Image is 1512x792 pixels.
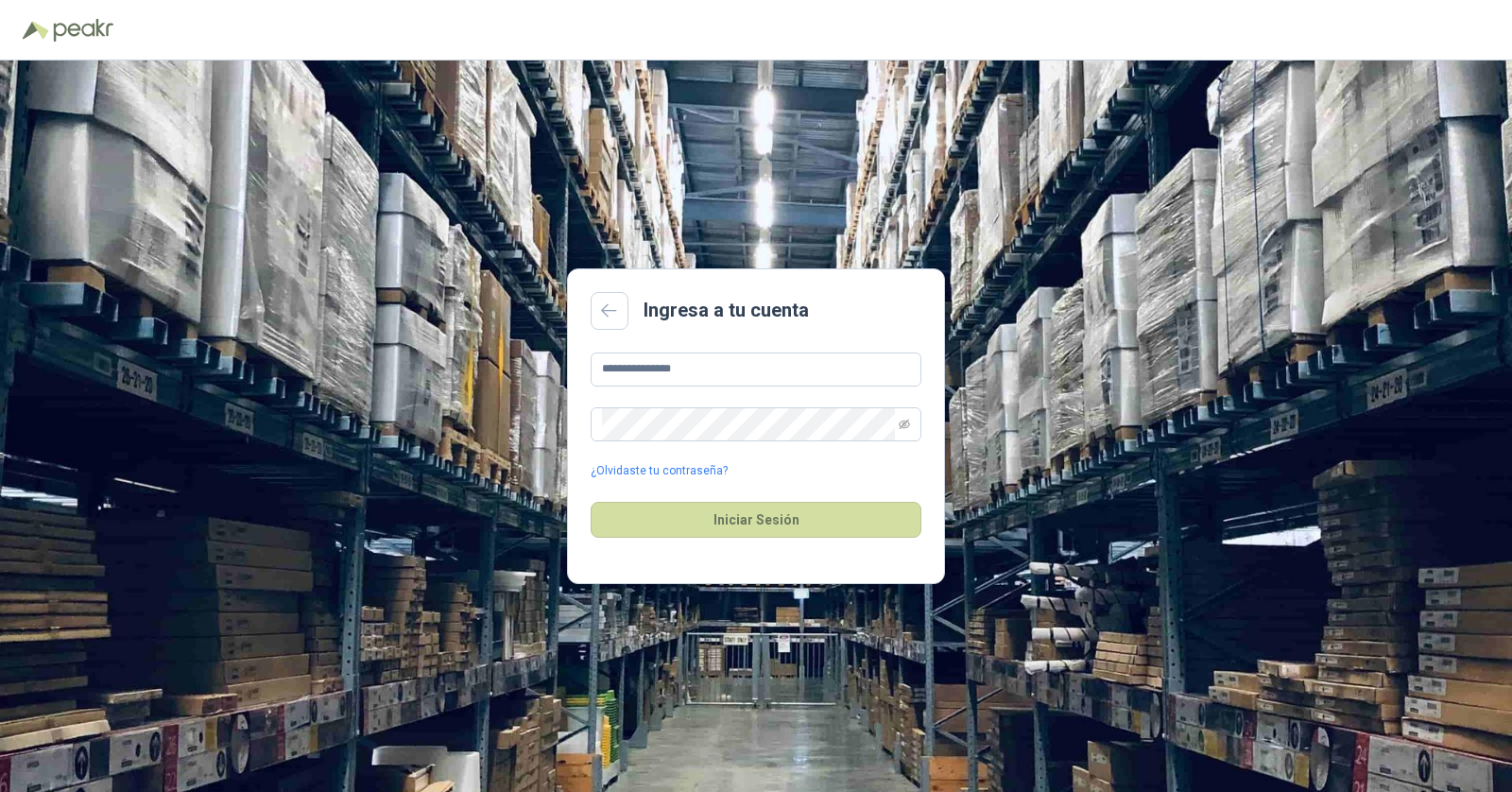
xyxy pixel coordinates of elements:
[591,502,921,538] button: Iniciar Sesión
[23,21,49,40] img: Logo
[899,419,910,430] span: eye-invisible
[644,296,809,325] h2: Ingresa a tu cuenta
[591,462,728,480] a: ¿Olvidaste tu contraseña?
[53,19,113,42] img: Peakr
